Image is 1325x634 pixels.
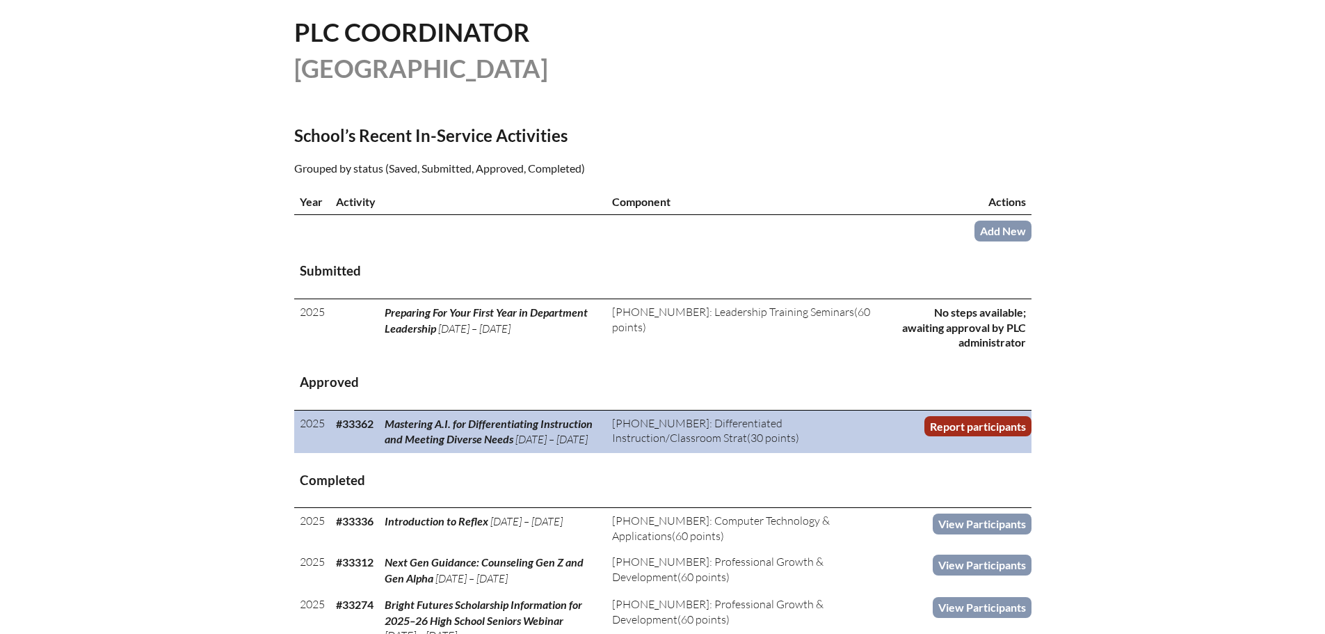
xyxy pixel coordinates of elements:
td: (60 points) [607,508,895,549]
h3: Approved [300,374,1026,391]
span: [DATE] – [DATE] [438,322,511,335]
span: [DATE] – [DATE] [515,432,588,446]
span: [DATE] – [DATE] [490,514,563,528]
span: [DATE] – [DATE] [435,571,508,585]
h3: Completed [300,472,1026,489]
span: Bright Futures Scholarship Information for 2025–26 High School Seniors Webinar [385,598,582,626]
a: View Participants [933,597,1031,617]
td: 2025 [294,549,330,592]
span: Next Gen Guidance: Counseling Gen Z and Gen Alpha [385,555,584,584]
span: Mastering A.I. for Differentiating Instruction and Meeting Diverse Needs [385,417,593,445]
a: Add New [974,221,1031,241]
th: Year [294,189,330,215]
span: [PHONE_NUMBER]: Professional Growth & Development [612,597,824,626]
span: Introduction to Reflex [385,514,488,528]
span: [PHONE_NUMBER]: Professional Growth & Development [612,555,824,583]
b: #33336 [336,514,374,528]
th: Actions [895,189,1031,215]
span: Preparing For Your First Year in Department Leadership [385,306,588,334]
b: #33362 [336,417,374,430]
p: Grouped by status (Saved, Submitted, Approved, Completed) [294,159,784,177]
td: (60 points) [607,299,895,356]
h3: Submitted [300,262,1026,280]
span: [PHONE_NUMBER]: Leadership Training Seminars [612,305,854,319]
h2: School’s Recent In-Service Activities [294,125,784,145]
a: View Participants [933,514,1031,534]
b: #33312 [336,555,374,569]
span: [PHONE_NUMBER]: Computer Technology & Applications [612,514,830,542]
span: [PHONE_NUMBER]: Differentiated Instruction/Classroom Strat [612,416,782,445]
a: View Participants [933,555,1031,575]
th: Activity [330,189,607,215]
span: PLC Coordinator [294,17,530,47]
td: 2025 [294,508,330,549]
th: Component [607,189,895,215]
td: 2025 [294,411,330,453]
p: No steps available; awaiting approval by PLC administrator [901,305,1026,349]
td: (30 points) [607,411,895,453]
span: [GEOGRAPHIC_DATA] [294,53,548,84]
td: 2025 [294,299,330,356]
b: #33274 [336,598,374,611]
td: (60 points) [607,549,895,592]
a: Report participants [924,416,1031,436]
